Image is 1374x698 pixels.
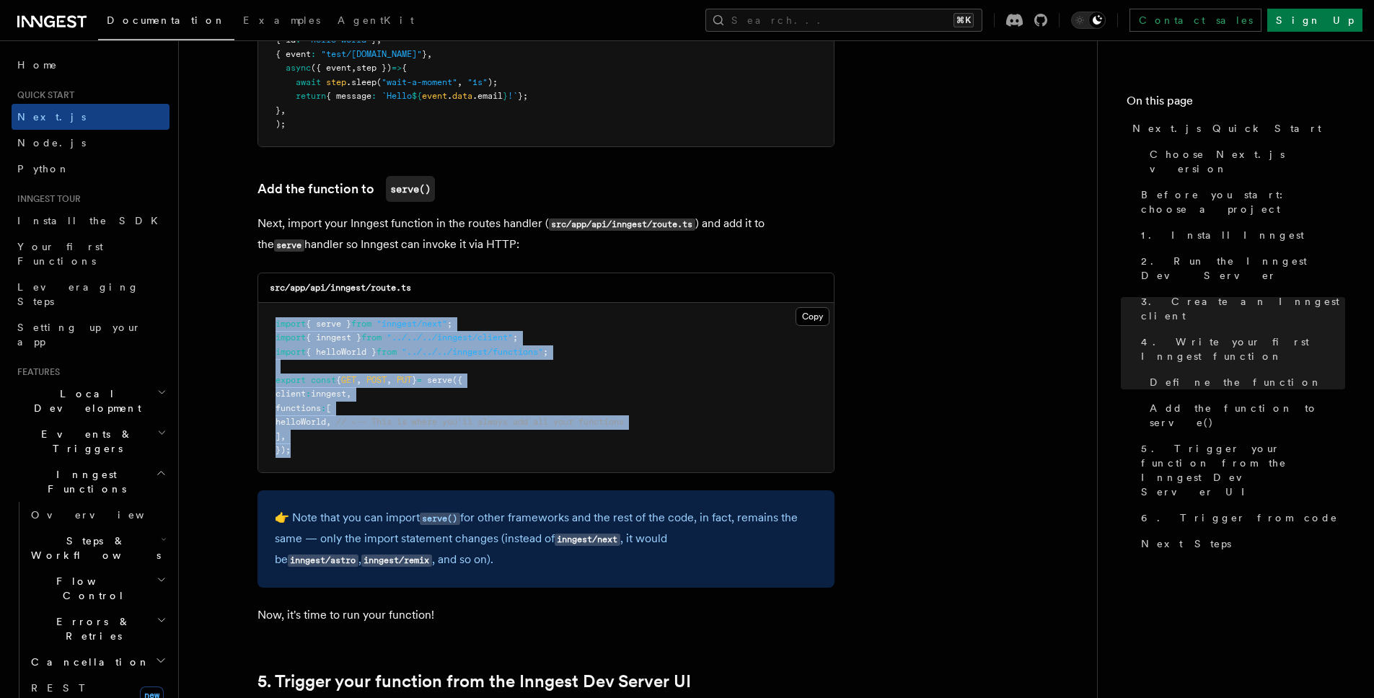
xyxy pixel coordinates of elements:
span: `Hello [382,91,412,101]
span: 3. Create an Inngest client [1141,294,1345,323]
span: { [402,63,407,73]
span: POST [366,375,387,385]
span: ({ event [311,63,351,73]
span: from [376,347,397,357]
span: , [351,63,356,73]
a: Home [12,52,169,78]
a: 5. Trigger your function from the Inngest Dev Server UI [1135,436,1345,505]
span: Node.js [17,137,86,149]
span: serve [427,375,452,385]
a: Next.js [12,104,169,130]
span: import [276,319,306,329]
a: 3. Create an Inngest client [1135,288,1345,329]
span: , [387,375,392,385]
span: export [276,375,306,385]
span: import [276,332,306,343]
a: Before you start: choose a project [1135,182,1345,222]
a: AgentKit [329,4,423,39]
span: Before you start: choose a project [1141,187,1345,216]
span: 2. Run the Inngest Dev Server [1141,254,1345,283]
code: src/app/api/inngest/route.ts [549,218,695,231]
span: 1. Install Inngest [1141,228,1304,242]
a: 1. Install Inngest [1135,222,1345,248]
a: Add the function to serve() [1144,395,1345,436]
span: { message [326,91,371,101]
span: "wait-a-moment" [382,77,457,87]
span: step [326,77,346,87]
a: Next.js Quick Start [1127,115,1345,141]
span: : [321,403,326,413]
code: serve [274,239,304,252]
span: functions [276,403,321,413]
span: Choose Next.js version [1150,147,1345,176]
span: { inngest } [306,332,361,343]
a: Documentation [98,4,234,40]
span: Next Steps [1141,536,1231,551]
span: }; [518,91,528,101]
span: Quick start [12,89,74,101]
span: inngest [311,389,346,399]
span: "1s" [467,77,488,87]
span: ; [447,319,452,329]
span: : [311,49,316,59]
span: : [371,91,376,101]
span: Inngest Functions [12,467,156,496]
span: Your first Functions [17,241,103,267]
span: Python [17,163,70,174]
span: "test/[DOMAIN_NAME]" [321,49,422,59]
span: Steps & Workflows [25,534,161,562]
p: 👉 Note that you can import for other frameworks and the rest of the code, in fact, remains the sa... [275,508,817,570]
code: serve() [420,513,460,525]
span: Events & Triggers [12,427,157,456]
a: 6. Trigger from code [1135,505,1345,531]
code: inngest/remix [361,555,432,567]
a: Leveraging Steps [12,274,169,314]
span: event [422,91,447,101]
span: [ [326,403,331,413]
span: : [306,389,311,399]
span: import [276,347,306,357]
span: .email [472,91,503,101]
span: from [361,332,382,343]
span: step }) [356,63,392,73]
span: PUT [397,375,412,385]
span: ); [276,119,286,129]
a: serve() [420,511,460,524]
code: inngest/astro [288,555,358,567]
span: async [286,63,311,73]
span: Examples [243,14,320,26]
span: "../../../inngest/client" [387,332,513,343]
a: 4. Write your first Inngest function [1135,329,1345,369]
span: { serve } [306,319,351,329]
span: helloWorld [276,417,326,427]
span: } [276,105,281,115]
span: client [276,389,306,399]
span: return [296,91,326,101]
span: Documentation [107,14,226,26]
span: , [281,105,286,115]
span: , [457,77,462,87]
a: Overview [25,502,169,528]
span: , [356,375,361,385]
a: Choose Next.js version [1144,141,1345,182]
span: const [311,375,336,385]
span: } [503,91,508,101]
span: { helloWorld } [306,347,376,357]
kbd: ⌘K [954,13,974,27]
span: Inngest tour [12,193,81,205]
span: AgentKit [338,14,414,26]
button: Cancellation [25,649,169,675]
button: Toggle dark mode [1071,12,1106,29]
span: 5. Trigger your function from the Inngest Dev Server UI [1141,441,1345,499]
button: Errors & Retries [25,609,169,649]
a: Install the SDK [12,208,169,234]
a: 2. Run the Inngest Dev Server [1135,248,1345,288]
span: ); [488,77,498,87]
code: src/app/api/inngest/route.ts [270,283,411,293]
button: Flow Control [25,568,169,609]
span: Features [12,366,60,378]
p: Next, import your Inngest function in the routes handler ( ) and add it to the handler so Inngest... [257,213,834,255]
span: Setting up your app [17,322,141,348]
span: ( [376,77,382,87]
span: Cancellation [25,655,150,669]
